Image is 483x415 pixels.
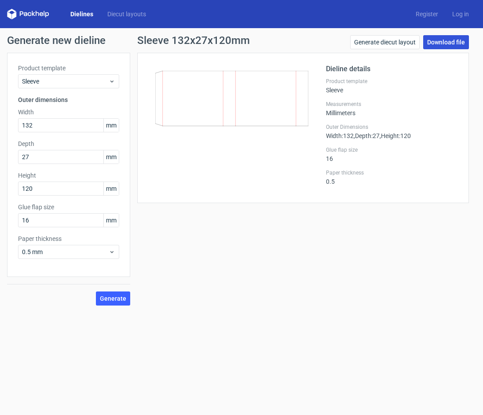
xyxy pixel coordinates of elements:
[326,101,458,108] label: Measurements
[22,248,109,256] span: 0.5 mm
[326,169,458,185] div: 0.5
[326,78,458,94] div: Sleeve
[18,95,119,104] h3: Outer dimensions
[326,146,458,162] div: 16
[409,10,445,18] a: Register
[103,182,119,195] span: mm
[380,132,411,139] span: , Height : 120
[63,10,100,18] a: Dielines
[100,295,126,302] span: Generate
[326,169,458,176] label: Paper thickness
[103,214,119,227] span: mm
[326,132,354,139] span: Width : 132
[18,108,119,116] label: Width
[137,35,250,46] h1: Sleeve 132x27x120mm
[326,64,458,74] h2: Dieline details
[326,101,458,116] div: Millimeters
[18,234,119,243] label: Paper thickness
[96,291,130,306] button: Generate
[103,119,119,132] span: mm
[445,10,476,18] a: Log in
[7,35,476,46] h1: Generate new dieline
[350,35,420,49] a: Generate diecut layout
[423,35,469,49] a: Download file
[100,10,153,18] a: Diecut layouts
[18,171,119,180] label: Height
[354,132,380,139] span: , Depth : 27
[18,64,119,73] label: Product template
[103,150,119,164] span: mm
[326,146,458,153] label: Glue flap size
[18,139,119,148] label: Depth
[22,77,109,86] span: Sleeve
[18,203,119,211] label: Glue flap size
[326,78,458,85] label: Product template
[326,124,458,131] label: Outer Dimensions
